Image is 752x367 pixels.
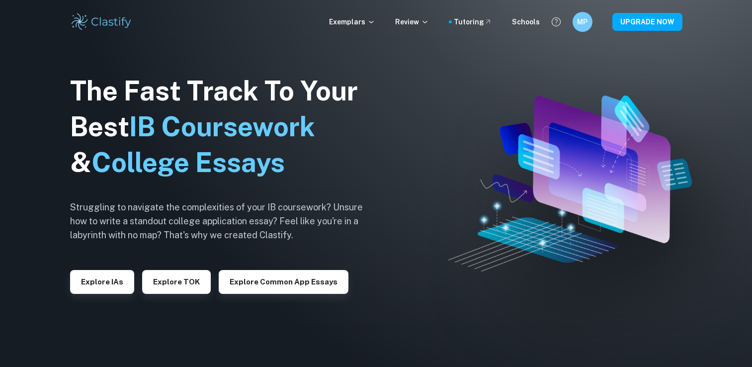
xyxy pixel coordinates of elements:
[70,73,378,181] h1: The Fast Track To Your Best &
[612,13,682,31] button: UPGRADE NOW
[219,270,348,294] button: Explore Common App essays
[70,276,134,286] a: Explore IAs
[91,147,285,178] span: College Essays
[448,95,692,272] img: Clastify hero
[142,276,211,286] a: Explore TOK
[395,16,429,27] p: Review
[548,13,565,30] button: Help and Feedback
[512,16,540,27] a: Schools
[573,12,592,32] button: MP
[577,16,588,27] h6: MP
[454,16,492,27] a: Tutoring
[70,12,133,32] img: Clastify logo
[70,270,134,294] button: Explore IAs
[70,200,378,242] h6: Struggling to navigate the complexities of your IB coursework? Unsure how to write a standout col...
[142,270,211,294] button: Explore TOK
[329,16,375,27] p: Exemplars
[219,276,348,286] a: Explore Common App essays
[129,111,315,142] span: IB Coursework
